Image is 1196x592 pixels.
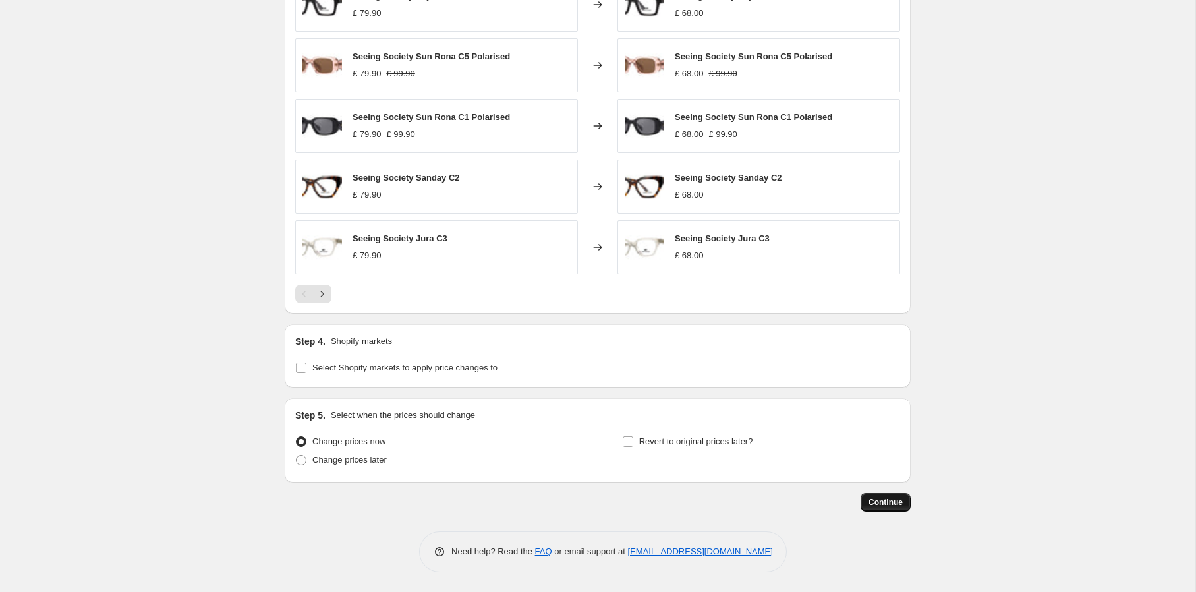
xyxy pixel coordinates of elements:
[353,233,447,243] span: Seeing Society Jura C3
[353,8,381,18] span: £ 79.90
[312,436,385,446] span: Change prices now
[675,129,703,139] span: £ 68.00
[386,69,414,78] span: £ 99.90
[675,251,703,260] span: £ 68.00
[331,409,475,422] p: Select when the prices should change
[312,363,498,372] span: Select Shopify markets to apply price changes to
[625,106,664,146] img: seeing-society-sun-rona-c1-polarised-hd-1_80x.jpg
[675,233,770,243] span: Seeing Society Jura C3
[302,106,342,146] img: seeing-society-sun-rona-c1-polarised-hd-1_80x.jpg
[639,436,753,446] span: Revert to original prices later?
[353,69,381,78] span: £ 79.90
[451,547,535,556] span: Need help? Read the
[302,167,342,206] img: seeing-society-sanday-c2-hd-1_80x.jpg
[386,129,414,139] span: £ 99.90
[302,45,342,85] img: seeing-society-sun-rona-c5-polarised-hd-1_80x.jpg
[353,173,460,183] span: Seeing Society Sanday C2
[302,227,342,267] img: seeing-society-jura-c3-hd-1_80x.jpg
[675,190,703,200] span: £ 68.00
[295,335,326,348] h2: Step 4.
[628,547,773,556] a: [EMAIL_ADDRESS][DOMAIN_NAME]
[861,493,911,512] button: Continue
[625,167,664,206] img: seeing-society-sanday-c2-hd-1_80x.jpg
[869,497,903,508] span: Continue
[535,547,552,556] a: FAQ
[675,8,703,18] span: £ 68.00
[313,285,331,303] button: Next
[675,69,703,78] span: £ 68.00
[552,547,628,556] span: or email support at
[625,45,664,85] img: seeing-society-sun-rona-c5-polarised-hd-1_80x.jpg
[708,69,737,78] span: £ 99.90
[295,285,331,303] nav: Pagination
[708,129,737,139] span: £ 99.90
[353,129,381,139] span: £ 79.90
[295,409,326,422] h2: Step 5.
[675,112,832,122] span: Seeing Society Sun Rona C1 Polarised
[675,173,782,183] span: Seeing Society Sanday C2
[675,51,832,61] span: Seeing Society Sun Rona C5 Polarised
[625,227,664,267] img: seeing-society-jura-c3-hd-1_80x.jpg
[353,51,510,61] span: Seeing Society Sun Rona C5 Polarised
[353,251,381,260] span: £ 79.90
[353,190,381,200] span: £ 79.90
[331,335,392,348] p: Shopify markets
[353,112,510,122] span: Seeing Society Sun Rona C1 Polarised
[312,455,387,465] span: Change prices later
